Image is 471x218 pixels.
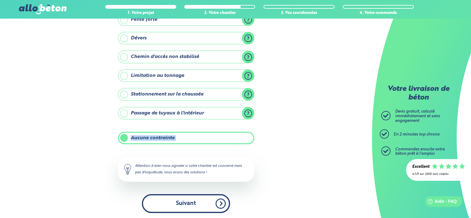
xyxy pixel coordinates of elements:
[118,107,254,119] label: Passage de tuyaux à l'intérieur
[395,109,440,122] span: Devis gratuit, calculé immédiatement et sans engagement
[118,132,254,144] label: Aucune contrainte
[142,194,230,213] button: Suivant
[184,11,255,16] div: 2. Votre chantier
[412,172,465,176] div: 4.7/5 sur 2300 avis clients
[395,147,445,156] span: Commandez ensuite votre béton prêt à l'emploi
[394,132,440,136] span: En 2 minutes top chrono
[118,32,254,44] label: Dévers
[416,194,464,211] iframe: Help widget launcher
[343,11,414,16] div: 4. Votre commande
[118,69,254,82] label: Limitation au tonnage
[264,11,334,16] div: 3. Vos coordonnées
[118,51,254,63] label: Chemin d'accès non stabilisé
[412,165,430,169] div: Excellent
[105,11,176,16] div: 1. Votre projet
[19,4,67,14] img: allobéton
[118,157,254,181] div: Attention à bien nous signaler si votre chantier est concerné mais pas d'inquiétude, nous avons d...
[118,13,254,26] label: Pente forte
[383,85,454,102] p: Votre livraison de béton
[118,88,254,100] label: Stationnement sur la chaussée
